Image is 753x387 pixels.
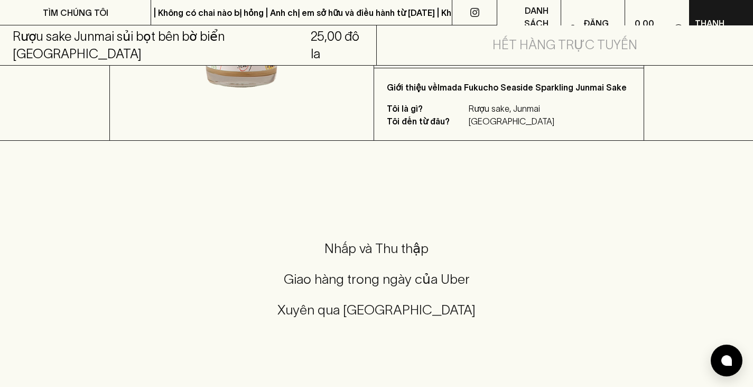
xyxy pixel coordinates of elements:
font: Đăng nhập [583,19,609,41]
font: 25,00 đô la [311,29,359,60]
font: Giới thiệu về [387,83,438,92]
font: Rượu sake Junmai sủi bọt bên bờ biển [GEOGRAPHIC_DATA] [13,29,225,60]
font: Danh sách mong muốn [523,6,550,53]
font: Xuyên qua [GEOGRAPHIC_DATA] [277,302,476,317]
font: Tôi đến từ đâu? [387,116,450,126]
font: Thanh toán [695,19,724,41]
div: Khối kêu gọi hành động [13,197,740,375]
font: Rượu sake, Junmai [469,104,540,113]
font: 0,00 đô la [631,19,657,41]
font: Nhấp và Thu thập [324,241,429,256]
font: Giao hàng trong ngày của Uber [284,272,470,286]
font: TÌM CHÚNG TÔI [43,8,108,17]
font: [GEOGRAPHIC_DATA] [469,116,554,126]
font: Hết hàng trực tuyến [492,38,637,52]
img: biểu tượng bong bóng [721,355,732,366]
font: Tôi là gì? [387,104,423,113]
font: Imada Fukucho Seaside Sparkling Junmai Sake [438,83,627,92]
